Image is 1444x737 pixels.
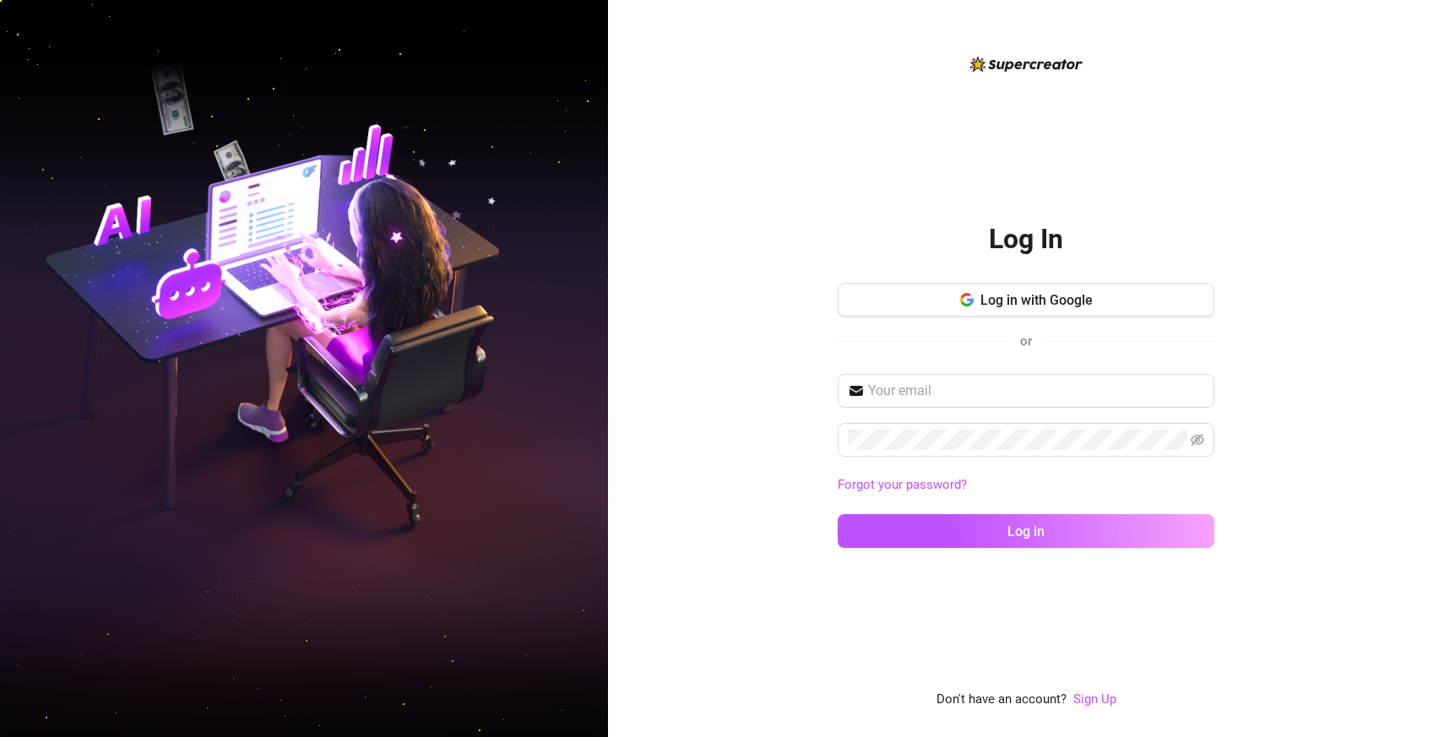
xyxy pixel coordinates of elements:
[1191,433,1204,447] span: eye-invisible
[838,475,1214,496] a: Forgot your password?
[980,292,1093,308] span: Log in with Google
[936,690,1067,710] span: Don't have an account?
[989,222,1063,257] h2: Log In
[970,57,1083,72] img: logo-BBDzfeDw.svg
[838,283,1214,317] button: Log in with Google
[1073,690,1116,710] a: Sign Up
[1007,523,1045,539] span: Log in
[838,514,1214,548] button: Log in
[838,477,967,492] a: Forgot your password?
[1073,691,1116,707] a: Sign Up
[1020,333,1032,349] span: or
[868,381,1204,401] input: Your email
